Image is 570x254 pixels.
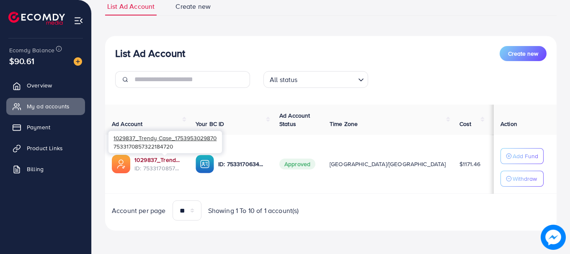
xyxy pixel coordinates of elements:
[196,120,224,128] span: Your BC ID
[134,164,182,172] span: ID: 7533170857322184720
[112,120,143,128] span: Ad Account
[9,55,34,67] span: $90.61
[112,155,130,173] img: ic-ads-acc.e4c84228.svg
[6,98,85,115] a: My ad accounts
[263,71,368,88] div: Search for option
[115,47,185,59] h3: List Ad Account
[74,57,82,66] img: image
[208,206,299,216] span: Showing 1 To 10 of 1 account(s)
[107,2,155,11] span: List Ad Account
[6,140,85,157] a: Product Links
[513,174,537,184] p: Withdraw
[27,144,63,152] span: Product Links
[108,131,222,153] div: 7533170857322184720
[134,156,182,164] a: 1029837_Trendy Case_1753953029870
[279,159,315,169] span: Approved
[74,16,83,26] img: menu
[513,151,538,161] p: Add Fund
[27,123,50,131] span: Payment
[27,81,52,90] span: Overview
[500,46,547,61] button: Create new
[218,159,266,169] p: ID: 7533170634600448001
[6,161,85,177] a: Billing
[8,12,65,25] img: logo
[330,160,446,168] span: [GEOGRAPHIC_DATA]/[GEOGRAPHIC_DATA]
[500,120,517,128] span: Action
[300,72,355,86] input: Search for option
[459,120,472,128] span: Cost
[112,206,166,216] span: Account per page
[330,120,358,128] span: Time Zone
[6,119,85,136] a: Payment
[500,171,544,187] button: Withdraw
[196,155,214,173] img: ic-ba-acc.ded83a64.svg
[6,77,85,94] a: Overview
[500,148,544,164] button: Add Fund
[27,165,44,173] span: Billing
[175,2,211,11] span: Create new
[541,225,566,250] img: image
[9,46,54,54] span: Ecomdy Balance
[508,49,538,58] span: Create new
[27,102,70,110] span: My ad accounts
[113,134,217,142] span: 1029837_Trendy Case_1753953029870
[459,160,480,168] span: $1171.46
[268,74,299,86] span: All status
[279,111,310,128] span: Ad Account Status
